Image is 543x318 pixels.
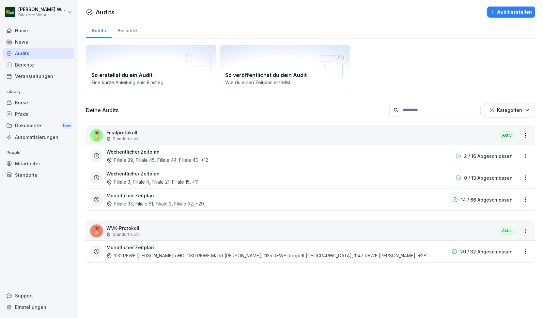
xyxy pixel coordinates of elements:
p: Bäckerei Weber [18,13,66,17]
p: Wie du einen Zeitplan erstellst [225,79,345,86]
h3: Wöchentlicher Zeitplan [106,148,160,155]
p: [PERSON_NAME] Weber [18,7,66,12]
div: Audit erstellen [490,8,532,16]
div: 1131 REWE [PERSON_NAME] oHG, 1130 REWE Markt [PERSON_NAME], 1135 REWE Roppelt [GEOGRAPHIC_DATA], ... [106,252,427,259]
a: Einstellungen [3,301,74,313]
div: Filiale 3, Filiale 4, Filiale 21, Filiale 15 , +11 [106,178,198,185]
a: So erstellst du ein AuditEine kurze Anleitung zum Einstieg [86,45,216,91]
h3: Monatlicher Zeitplan [106,244,154,251]
p: 14 / 66 Abgeschlossen [461,196,513,203]
div: New [61,122,72,129]
p: 0 / 13 Abgeschlossen [464,174,513,181]
h2: So erstellst du ein Audit [91,71,211,79]
a: DokumenteNew [3,120,74,132]
h3: Deine Audits [86,107,386,114]
h3: Monatlicher Zeitplan [106,192,154,199]
a: Home [3,25,74,36]
a: Veranstaltungen [3,70,74,82]
p: Library [3,86,74,97]
p: WVK-Protokoll [106,225,140,232]
button: Kategorien [484,103,535,117]
div: 🎖️ [90,224,103,237]
div: Dokumente [3,120,74,132]
a: Audits [86,22,112,38]
a: Berichte [3,59,74,70]
button: Audit erstellen [487,7,535,18]
h1: Audits [96,8,115,17]
a: News [3,36,74,48]
a: Kurse [3,97,74,108]
h2: So veröffentlichst du dein Audit [225,71,345,79]
a: Audits [3,48,74,59]
p: 2 / 16 Abgeschlossen [464,153,513,159]
p: Standort audit [113,232,140,237]
p: People [3,147,74,158]
a: Berichte [112,22,143,38]
a: Mitarbeiter [3,158,74,169]
a: Pfade [3,108,74,120]
div: Support [3,290,74,301]
div: Aktiv [500,227,514,235]
p: Eine kurze Anleitung zum Einstieg [91,79,211,86]
div: Filiale 33, Filiale 51, Filiale 2, Filiale 52 , +29 [106,200,204,207]
p: 20 / 32 Abgeschlossen [460,248,513,255]
p: Standort audit [113,136,140,142]
p: Kategorien [497,107,522,114]
h3: Wöchentlicher Zeitplan [106,170,160,177]
div: 🎖️ [90,129,103,142]
div: Aktiv [500,131,514,139]
a: Standorte [3,169,74,181]
a: Automatisierungen [3,131,74,143]
a: So veröffentlichst du dein AuditWie du einen Zeitplan erstellst [220,45,350,91]
p: Filialprotokoll [106,129,140,136]
div: Filiale 39, Filiale 45, Filiale 44, Filiale 40 , +12 [106,157,208,163]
